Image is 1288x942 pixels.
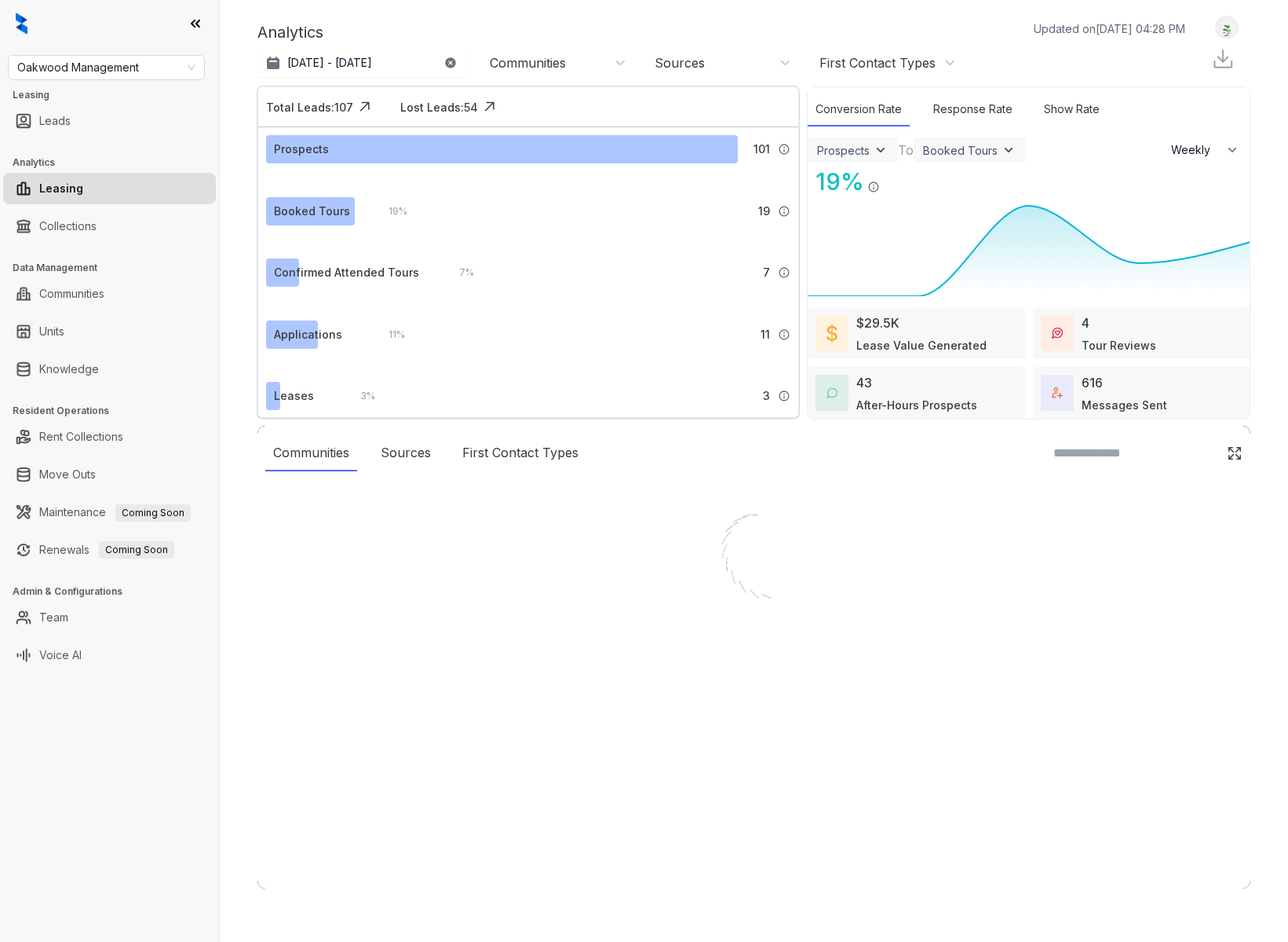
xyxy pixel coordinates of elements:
[39,354,99,385] a: Knowledge
[1052,387,1063,398] img: TotalFum
[490,54,566,71] div: Communities
[39,459,96,490] a: Move Outs
[39,211,97,242] a: Collections
[39,421,123,453] a: Rent Collections
[763,387,770,405] span: 3
[3,316,216,347] li: Units
[287,55,372,71] p: [DATE] - [DATE]
[3,105,216,137] li: Leads
[257,20,323,44] p: Analytics
[1171,142,1219,158] span: Weekly
[3,602,216,633] li: Team
[3,534,216,566] li: Renewals
[826,387,837,399] img: AfterHoursConversations
[856,337,987,354] div: Lease Value Generated
[373,203,407,220] div: 19 %
[39,278,104,310] a: Communities
[3,211,216,242] li: Collections
[1216,20,1238,36] img: UserAvatar
[925,93,1020,126] div: Response Rate
[39,316,64,347] a: Units
[13,156,219,170] h3: Analytics
[353,95,377,119] img: Click Icon
[3,278,216,310] li: Communities
[400,99,478,115] div: Lost Leads: 54
[39,640,82,671] a: Voice AI
[3,459,216,490] li: Move Outs
[778,143,790,156] img: Info
[454,435,586,471] div: First Contact Types
[1227,445,1242,461] img: Click Icon
[808,164,864,200] div: 19 %
[39,534,174,566] a: RenewalsComing Soon
[13,404,219,418] h3: Resident Operations
[3,640,216,671] li: Voice AI
[1082,373,1103,392] div: 616
[13,88,219,102] h3: Leasing
[13,585,219,599] h3: Admin & Configurations
[753,141,770,158] span: 101
[676,481,833,638] img: Loader
[17,56,195,79] span: Oakwood Management
[373,435,439,471] div: Sources
[856,373,872,392] div: 43
[726,638,782,654] div: Loading...
[923,144,998,157] div: Booked Tours
[1001,142,1016,158] img: ViewFilterArrow
[3,173,216,204] li: Leasing
[880,167,903,190] img: Click Icon
[1162,136,1250,164] button: Weekly
[1194,446,1207,460] img: SearchIcon
[758,203,770,220] span: 19
[1211,47,1235,71] img: Download
[115,504,191,522] span: Coming Soon
[873,142,888,158] img: ViewFilterArrow
[1082,397,1167,413] div: Messages Sent
[274,141,329,158] div: Prospects
[761,326,770,343] span: 11
[856,313,899,332] div: $29.5K
[266,99,353,115] div: Total Leads: 107
[778,266,790,279] img: Info
[778,390,790,402] img: Info
[867,181,880,193] img: Info
[274,203,350,220] div: Booked Tours
[274,326,342,343] div: Applications
[763,264,770,281] span: 7
[257,49,469,77] button: [DATE] - [DATE]
[39,602,68,633] a: Team
[13,261,219,275] h3: Data Management
[808,93,910,126] div: Conversion Rate
[373,326,405,343] div: 11 %
[1036,93,1107,126] div: Show Rate
[778,205,790,218] img: Info
[817,144,870,157] div: Prospects
[3,354,216,385] li: Knowledge
[265,435,357,471] div: Communities
[345,387,375,405] div: 3 %
[274,387,314,405] div: Leases
[1082,337,1156,354] div: Tour Reviews
[898,141,914,159] div: To
[478,95,502,119] img: Click Icon
[3,421,216,453] li: Rent Collections
[16,13,27,35] img: logo
[819,54,936,71] div: First Contact Types
[856,397,977,413] div: After-Hours Prospects
[443,264,474,281] div: 7 %
[3,497,216,528] li: Maintenance
[99,541,174,559] span: Coming Soon
[1082,313,1089,332] div: 4
[778,328,790,341] img: Info
[826,324,837,343] img: LeaseValue
[1052,328,1063,339] img: TourReviews
[655,54,705,71] div: Sources
[274,264,419,281] div: Confirmed Attended Tours
[39,173,83,204] a: Leasing
[39,105,71,137] a: Leads
[1034,20,1185,37] p: Updated on [DATE] 04:28 PM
